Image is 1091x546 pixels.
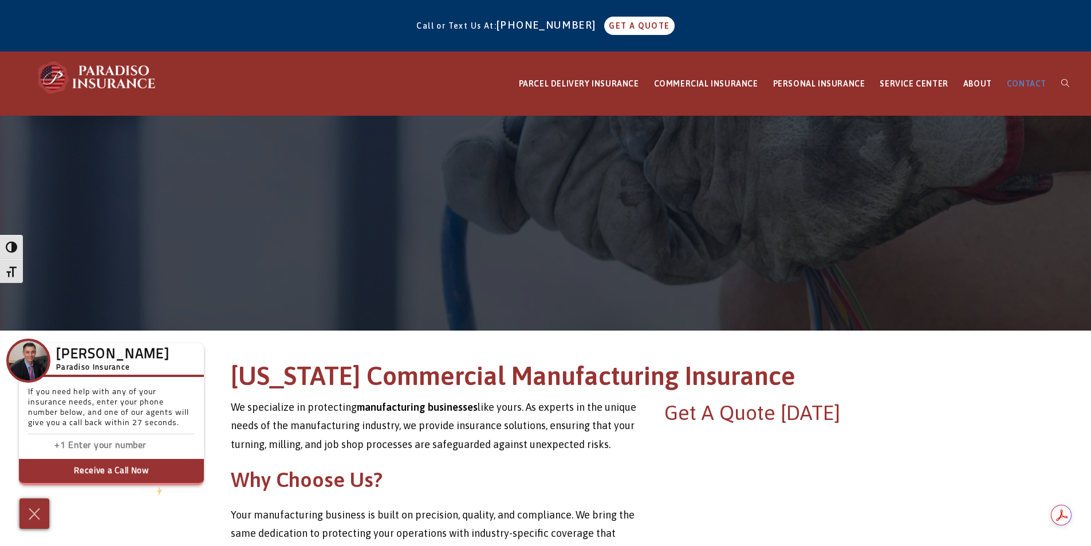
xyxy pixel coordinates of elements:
[1007,79,1046,88] span: CONTACT
[26,505,43,523] img: Cross icon
[956,52,999,116] a: ABOUT
[56,350,170,360] h3: [PERSON_NAME]
[56,362,170,374] h5: Paradiso Insurance
[34,438,68,454] input: Enter country code
[231,359,861,399] h1: [US_STATE] Commercial Manufacturing Insurance
[963,79,992,88] span: ABOUT
[872,52,955,116] a: SERVICE CENTER
[773,79,865,88] span: PERSONAL INSURANCE
[654,79,758,88] span: COMMERCIAL INSURANCE
[511,52,647,116] a: PARCEL DELIVERY INSURANCE
[664,398,861,427] h2: Get A Quote [DATE]
[519,79,639,88] span: PARCEL DELIVERY INSURANCE
[766,52,873,116] a: PERSONAL INSURANCE
[34,60,160,95] img: Paradiso Insurance
[19,459,204,485] button: Receive a Call Now
[604,17,674,35] a: GET A QUOTE
[497,19,602,31] a: [PHONE_NUMBER]
[68,438,183,454] input: Enter phone number
[28,387,195,434] p: If you need help with any of your insurance needs, enter your phone number below, and one of our ...
[999,52,1054,116] a: CONTACT
[157,486,162,496] img: Powered by icon
[880,79,948,88] span: SERVICE CENTER
[9,341,48,380] img: Company Icon
[140,488,170,494] span: We're by
[647,52,766,116] a: COMMERCIAL INSURANCE
[231,398,645,454] p: We specialize in protecting like yours. As experts in the unique needs of the manufacturing indus...
[140,488,204,494] a: We'rePowered by iconbyResponseiQ
[231,468,383,492] b: Why Choose Us?
[357,401,478,413] strong: manufacturing businesses
[416,21,497,30] span: Call or Text Us At:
